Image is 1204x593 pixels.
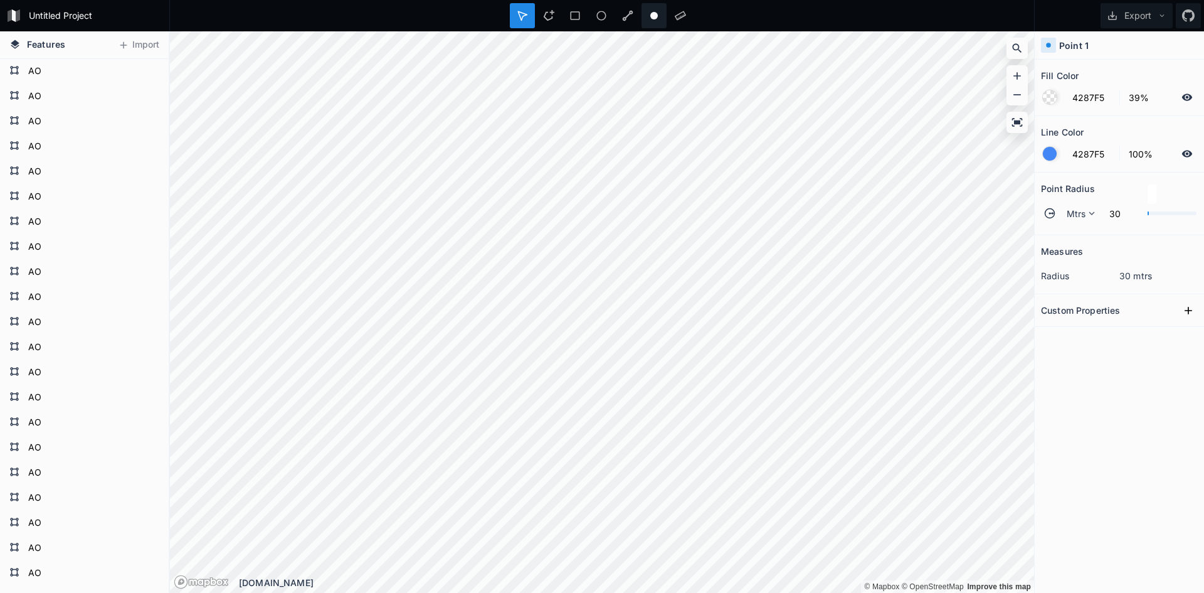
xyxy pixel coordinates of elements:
h2: Point Radius [1041,179,1095,198]
div: [DOMAIN_NAME] [239,576,1034,589]
button: Import [112,35,166,55]
h2: Line Color [1041,122,1084,142]
dd: 30 mtrs [1119,269,1198,282]
a: Mapbox logo [174,575,229,589]
span: Features [27,38,65,51]
input: 0 [1102,206,1141,221]
a: Mapbox [864,582,899,591]
h4: Point 1 [1059,39,1089,52]
a: OpenStreetMap [902,582,964,591]
button: Export [1101,3,1173,28]
a: Map feedback [967,582,1031,591]
h2: Custom Properties [1041,301,1120,320]
dt: radius [1041,269,1119,282]
h2: Measures [1041,242,1083,261]
span: Mtrs [1067,207,1086,220]
h2: Fill Color [1041,66,1079,85]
